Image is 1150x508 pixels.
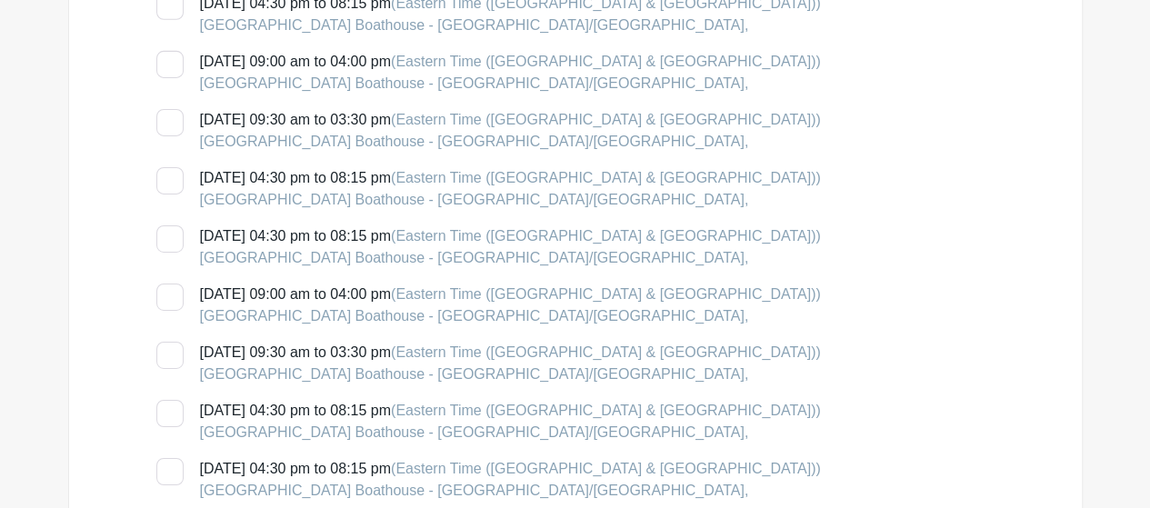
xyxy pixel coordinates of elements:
div: [DATE] 09:00 am to 04:00 pm [200,284,821,327]
div: [DATE] 04:30 pm to 08:15 pm [200,225,821,269]
div: [GEOGRAPHIC_DATA] Boathouse - [GEOGRAPHIC_DATA]/[GEOGRAPHIC_DATA], [200,131,821,153]
span: (Eastern Time ([GEOGRAPHIC_DATA] & [GEOGRAPHIC_DATA])) [391,461,821,476]
div: [GEOGRAPHIC_DATA] Boathouse - [GEOGRAPHIC_DATA]/[GEOGRAPHIC_DATA], [200,247,821,269]
div: [GEOGRAPHIC_DATA] Boathouse - [GEOGRAPHIC_DATA]/[GEOGRAPHIC_DATA], [200,305,821,327]
div: [DATE] 04:30 pm to 08:15 pm [200,458,821,502]
span: (Eastern Time ([GEOGRAPHIC_DATA] & [GEOGRAPHIC_DATA])) [391,170,821,185]
div: [GEOGRAPHIC_DATA] Boathouse - [GEOGRAPHIC_DATA]/[GEOGRAPHIC_DATA], [200,15,821,36]
div: [DATE] 09:00 am to 04:00 pm [200,51,821,95]
span: (Eastern Time ([GEOGRAPHIC_DATA] & [GEOGRAPHIC_DATA])) [391,344,821,360]
div: [DATE] 09:30 am to 03:30 pm [200,342,821,385]
div: [DATE] 09:30 am to 03:30 pm [200,109,821,153]
div: [GEOGRAPHIC_DATA] Boathouse - [GEOGRAPHIC_DATA]/[GEOGRAPHIC_DATA], [200,73,821,95]
span: (Eastern Time ([GEOGRAPHIC_DATA] & [GEOGRAPHIC_DATA])) [391,403,821,418]
div: [GEOGRAPHIC_DATA] Boathouse - [GEOGRAPHIC_DATA]/[GEOGRAPHIC_DATA], [200,422,821,443]
span: (Eastern Time ([GEOGRAPHIC_DATA] & [GEOGRAPHIC_DATA])) [391,228,821,244]
div: [GEOGRAPHIC_DATA] Boathouse - [GEOGRAPHIC_DATA]/[GEOGRAPHIC_DATA], [200,480,821,502]
div: [GEOGRAPHIC_DATA] Boathouse - [GEOGRAPHIC_DATA]/[GEOGRAPHIC_DATA], [200,189,821,211]
div: [DATE] 04:30 pm to 08:15 pm [200,400,821,443]
span: (Eastern Time ([GEOGRAPHIC_DATA] & [GEOGRAPHIC_DATA])) [391,286,821,302]
div: [DATE] 04:30 pm to 08:15 pm [200,167,821,211]
span: (Eastern Time ([GEOGRAPHIC_DATA] & [GEOGRAPHIC_DATA])) [391,112,821,127]
span: (Eastern Time ([GEOGRAPHIC_DATA] & [GEOGRAPHIC_DATA])) [391,54,821,69]
div: [GEOGRAPHIC_DATA] Boathouse - [GEOGRAPHIC_DATA]/[GEOGRAPHIC_DATA], [200,364,821,385]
